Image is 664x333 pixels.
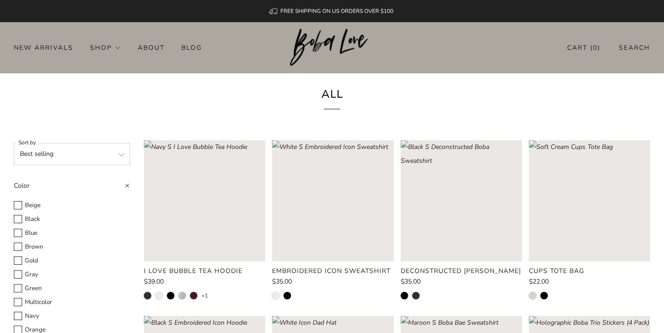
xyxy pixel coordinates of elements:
items-count: 0 [593,43,598,52]
product-card-title: Cups Tote Bag [529,267,584,275]
a: $22.00 [529,279,650,285]
img: Boba Love [290,29,374,66]
product-card-title: I Love Bubble Tea Hoodie [144,267,243,275]
a: New Arrivals [14,40,73,55]
a: Embroidered Icon Sweatshirt [272,267,393,275]
span: $22.00 [529,277,549,286]
span: Color [14,181,30,190]
a: Shop [90,40,121,55]
h1: All [205,84,459,110]
a: Search [619,40,650,55]
span: $35.00 [272,277,292,286]
a: $35.00 [401,279,522,285]
label: Gold [14,256,130,266]
a: About [138,40,165,55]
label: Beige [14,200,130,211]
a: $35.00 [272,279,393,285]
label: Gray [14,269,130,280]
product-card-title: Embroidered Icon Sweatshirt [272,267,391,275]
a: +1 [202,292,208,299]
a: Black S Deconstructed Boba Sweatshirt Loading image: Black S Deconstructed Boba Sweatshirt [401,140,522,262]
a: White S Embroidered Icon Sweatshirt Loading image: White S Embroidered Icon Sweatshirt [272,140,393,262]
a: Navy S I Love Bubble Tea Hoodie Loading image: Navy S I Love Bubble Tea Hoodie [144,140,265,262]
label: Black [14,214,130,225]
a: Cups Tote Bag [529,267,650,275]
label: Multicolor [14,297,130,308]
a: Cart [567,40,600,55]
label: Navy [14,311,130,321]
a: Soft Cream Cups Tote Bag Loading image: Soft Cream Cups Tote Bag [529,140,650,262]
a: $39.00 [144,279,265,285]
a: I Love Bubble Tea Hoodie [144,267,265,275]
span: FREE SHIPPING ON US ORDERS OVER $100 [280,7,393,15]
a: Blog [181,40,202,55]
a: Deconstructed [PERSON_NAME] [401,267,522,275]
label: Green [14,283,130,294]
label: Brown [14,242,130,252]
product-card-title: Deconstructed [PERSON_NAME] [401,267,521,275]
span: $39.00 [144,277,164,286]
label: Blue [14,228,130,238]
span: $35.00 [401,277,421,286]
summary: Color [14,179,130,198]
a: Boba Love [290,29,374,67]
